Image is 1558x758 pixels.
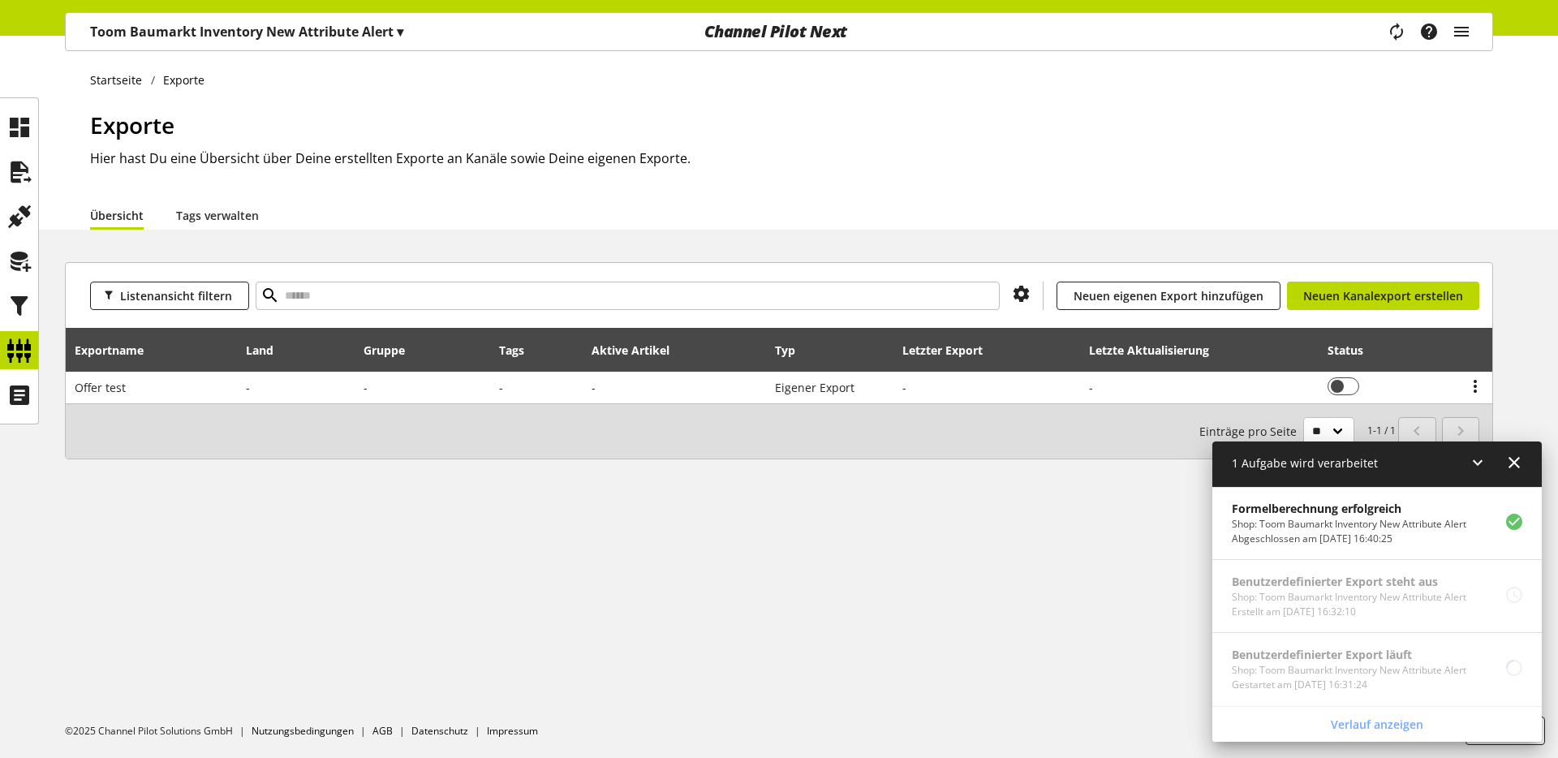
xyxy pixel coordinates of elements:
a: Tags verwalten [176,207,259,224]
a: Neuen eigenen Export hinzufügen [1057,282,1280,310]
span: Exporte [90,110,174,140]
div: Typ [775,342,811,359]
span: - [592,380,596,395]
span: - [246,380,250,395]
a: Verlauf anzeigen [1216,710,1539,739]
a: Datenschutz [411,724,468,738]
p: Abgeschlossen am Sep 05, 2025, 16:40:25 [1232,532,1466,546]
div: Status [1328,342,1379,359]
div: Tags [499,342,524,359]
a: Impressum [487,724,538,738]
span: - [499,380,503,395]
div: Aktive Artikel [592,342,686,359]
button: Listenansicht filtern [90,282,249,310]
a: AGB [372,724,393,738]
div: Letzte Aktualisierung [1089,342,1225,359]
li: ©2025 Channel Pilot Solutions GmbH [65,724,252,739]
h2: Hier hast Du eine Übersicht über Deine erstellten Exporte an Kanäle sowie Deine eigenen Exporte. [90,149,1493,168]
div: Gruppe [364,342,421,359]
a: Nutzungsbedingungen [252,724,354,738]
a: Startseite [90,71,151,88]
small: 1-1 / 1 [1199,417,1396,446]
span: 1 Aufgabe wird verarbeitet [1232,455,1378,471]
a: Übersicht [90,207,144,224]
div: Exportname [75,342,160,359]
p: Shop: Toom Baumarkt Inventory New Attribute Alert [1232,517,1466,532]
span: Listenansicht filtern [120,287,232,304]
nav: main navigation [65,12,1493,51]
span: Offer test [75,380,126,395]
span: Neuen Kanalexport erstellen [1303,287,1463,304]
span: Einträge pro Seite [1199,423,1303,440]
div: Letzter Export [902,342,999,359]
a: Formelberechnung erfolgreichShop: Toom Baumarkt Inventory New Attribute AlertAbgeschlossen am [DA... [1212,487,1542,559]
span: Eigener Export [775,380,854,395]
div: Land [246,342,290,359]
p: Toom Baumarkt Inventory New Attribute Alert [90,22,403,41]
a: Neuen Kanalexport erstellen [1287,282,1479,310]
span: ▾ [397,23,403,41]
span: Neuen eigenen Export hinzufügen [1074,287,1263,304]
span: Verlauf anzeigen [1331,716,1423,733]
p: Formelberechnung erfolgreich [1232,500,1466,517]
